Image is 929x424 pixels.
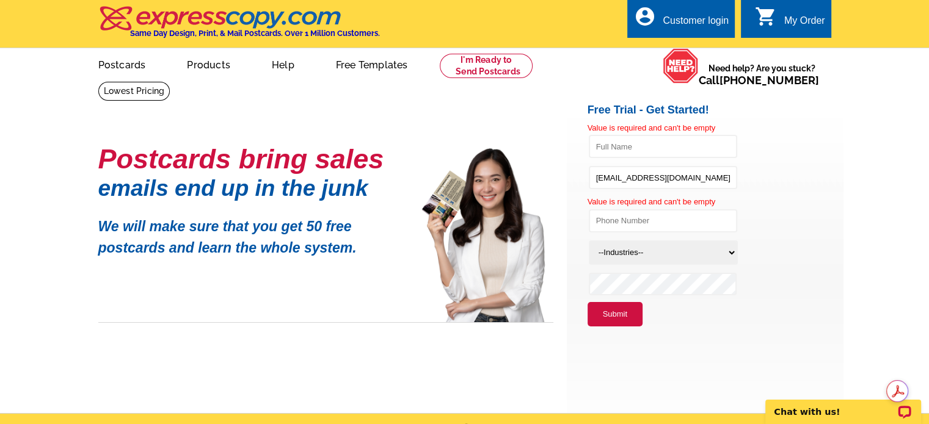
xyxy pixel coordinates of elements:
[252,49,314,78] a: Help
[699,62,825,87] span: Need help? Are you stuck?
[589,209,737,232] input: Phone Number
[98,15,380,38] a: Same Day Design, Print, & Mail Postcards. Over 1 Million Customers.
[167,49,250,78] a: Products
[79,49,166,78] a: Postcards
[633,5,655,27] i: account_circle
[784,15,825,32] div: My Order
[633,13,729,29] a: account_circle Customer login
[589,166,737,189] input: Email Address
[757,386,929,424] iframe: LiveChat chat widget
[316,49,428,78] a: Free Templates
[130,29,380,38] h4: Same Day Design, Print, & Mail Postcards. Over 1 Million Customers.
[98,182,404,195] h1: emails end up in the junk
[588,302,643,326] button: Submit
[699,74,819,87] span: Call
[755,13,825,29] a: shopping_cart My Order
[588,104,843,117] h2: Free Trial - Get Started!
[588,123,716,132] span: Value is required and can't be empty
[98,148,404,170] h1: Postcards bring sales
[755,5,777,27] i: shopping_cart
[720,74,819,87] a: [PHONE_NUMBER]
[663,48,699,84] img: help
[589,135,737,158] input: Full Name
[588,197,716,206] span: Value is required and can't be empty
[98,207,404,258] p: We will make sure that you get 50 free postcards and learn the whole system.
[663,15,729,32] div: Customer login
